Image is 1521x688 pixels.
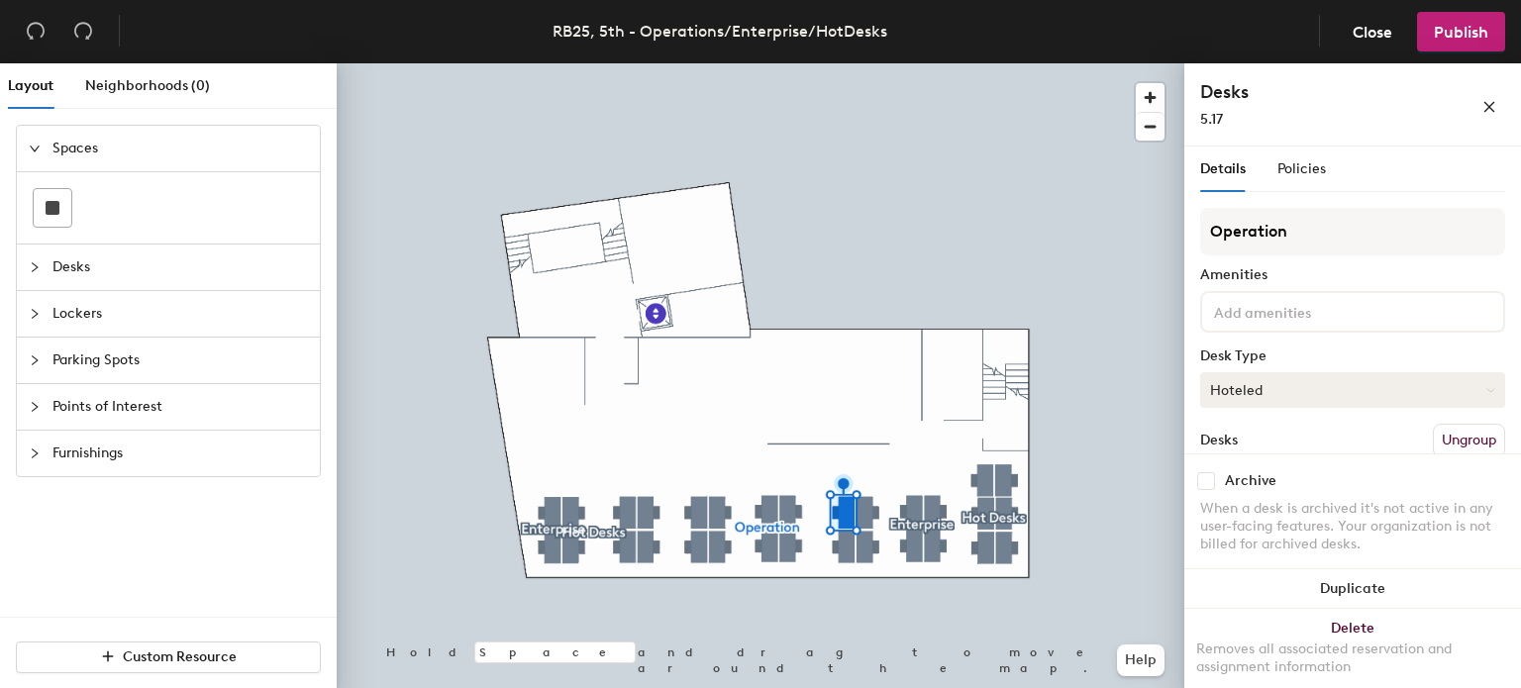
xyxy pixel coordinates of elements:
[1200,348,1505,364] div: Desk Type
[1482,100,1496,114] span: close
[1200,160,1246,177] span: Details
[52,431,308,476] span: Furnishings
[1117,644,1165,676] button: Help
[29,401,41,413] span: collapsed
[1200,372,1505,408] button: Hoteled
[1433,424,1505,457] button: Ungroup
[1353,23,1392,42] span: Close
[63,12,103,51] button: Redo (⌘ + ⇧ + Z)
[29,143,41,154] span: expanded
[52,291,308,337] span: Lockers
[52,245,308,290] span: Desks
[1200,111,1223,128] span: 5.17
[1184,569,1521,609] button: Duplicate
[553,19,887,44] div: RB25, 5th - Operations/Enterprise/HotDesks
[1200,433,1238,448] div: Desks
[26,21,46,41] span: undo
[8,77,53,94] span: Layout
[29,308,41,320] span: collapsed
[1196,640,1509,676] div: Removes all associated reservation and assignment information
[1277,160,1326,177] span: Policies
[85,77,210,94] span: Neighborhoods (0)
[123,648,237,665] span: Custom Resource
[1200,79,1418,105] h4: Desks
[16,641,321,673] button: Custom Resource
[1200,500,1505,553] div: When a desk is archived it's not active in any user-facing features. Your organization is not bil...
[1200,267,1505,283] div: Amenities
[29,447,41,459] span: collapsed
[29,354,41,366] span: collapsed
[16,12,55,51] button: Undo (⌘ + Z)
[1210,299,1388,323] input: Add amenities
[1417,12,1505,51] button: Publish
[1225,473,1276,489] div: Archive
[52,384,308,430] span: Points of Interest
[1434,23,1488,42] span: Publish
[1336,12,1409,51] button: Close
[52,338,308,383] span: Parking Spots
[52,126,308,171] span: Spaces
[29,261,41,273] span: collapsed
